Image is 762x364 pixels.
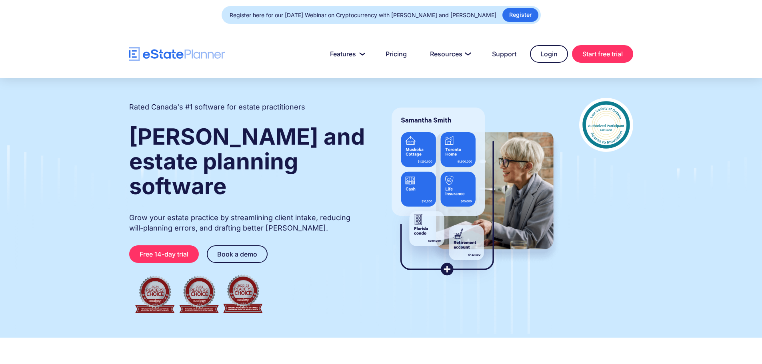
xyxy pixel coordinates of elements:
a: Register [502,8,538,22]
a: Features [320,46,372,62]
div: Register here for our [DATE] Webinar on Cryptocurrency with [PERSON_NAME] and [PERSON_NAME] [230,10,496,21]
a: Support [482,46,526,62]
strong: [PERSON_NAME] and estate planning software [129,123,365,200]
p: Grow your estate practice by streamlining client intake, reducing will-planning errors, and draft... [129,213,366,233]
h2: Rated Canada's #1 software for estate practitioners [129,102,305,112]
a: Pricing [376,46,416,62]
a: Login [530,45,568,63]
a: Free 14-day trial [129,245,199,263]
a: Book a demo [207,245,268,263]
a: Resources [420,46,478,62]
a: home [129,47,225,61]
img: estate planner showing wills to their clients, using eState Planner, a leading estate planning so... [382,98,563,286]
a: Start free trial [572,45,633,63]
